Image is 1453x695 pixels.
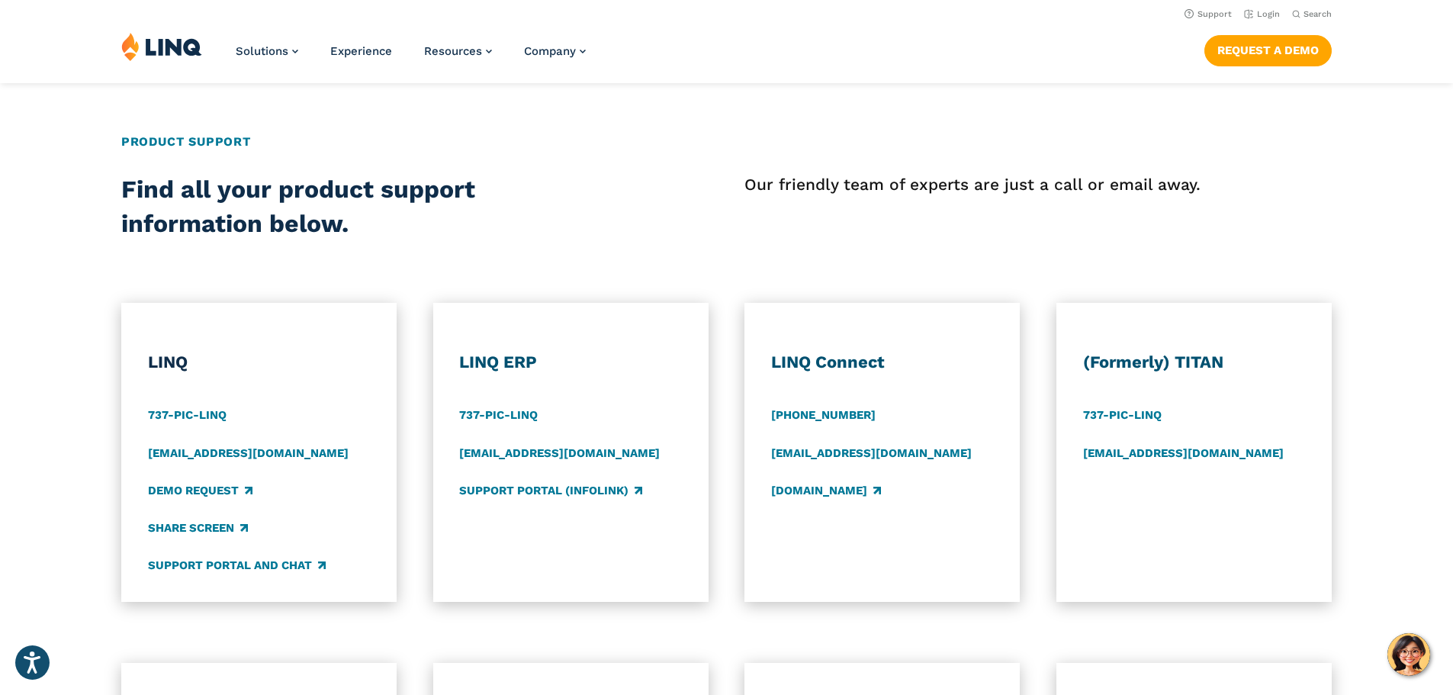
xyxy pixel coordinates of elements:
[771,482,881,499] a: [DOMAIN_NAME]
[121,133,1332,151] h2: Product Support
[1083,445,1284,462] a: [EMAIL_ADDRESS][DOMAIN_NAME]
[1244,9,1280,19] a: Login
[459,482,642,499] a: Support Portal (Infolink)
[1204,35,1332,66] a: Request a Demo
[148,407,227,424] a: 737-PIC-LINQ
[148,558,326,574] a: Support Portal and Chat
[330,44,392,58] a: Experience
[148,445,349,462] a: [EMAIL_ADDRESS][DOMAIN_NAME]
[148,520,248,536] a: Share Screen
[524,44,576,58] span: Company
[771,445,972,462] a: [EMAIL_ADDRESS][DOMAIN_NAME]
[1083,407,1162,424] a: 737-PIC-LINQ
[236,44,288,58] span: Solutions
[459,407,538,424] a: 737-PIC-LINQ
[121,32,202,61] img: LINQ | K‑12 Software
[148,482,252,499] a: Demo Request
[771,352,994,373] h3: LINQ Connect
[424,44,482,58] span: Resources
[1387,633,1430,676] button: Hello, have a question? Let’s chat.
[148,352,371,373] h3: LINQ
[524,44,586,58] a: Company
[236,32,586,82] nav: Primary Navigation
[121,172,605,242] h2: Find all your product support information below.
[1185,9,1232,19] a: Support
[459,352,682,373] h3: LINQ ERP
[424,44,492,58] a: Resources
[1083,352,1306,373] h3: (Formerly) TITAN
[771,407,876,424] a: [PHONE_NUMBER]
[1204,32,1332,66] nav: Button Navigation
[236,44,298,58] a: Solutions
[744,172,1332,197] p: Our friendly team of experts are just a call or email away.
[1304,9,1332,19] span: Search
[459,445,660,462] a: [EMAIL_ADDRESS][DOMAIN_NAME]
[1292,8,1332,20] button: Open Search Bar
